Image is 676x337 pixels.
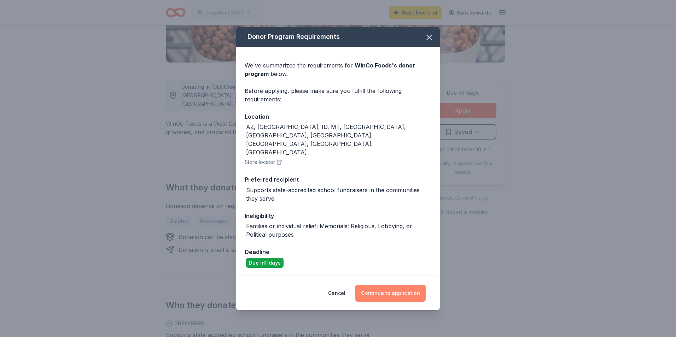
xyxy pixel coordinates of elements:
button: Cancel [328,285,345,302]
div: Ineligibility [245,211,431,220]
div: Due in 11 days [246,258,284,268]
div: Families or individual relief; Memorials; Religious, Lobbying, or Political purposes [246,222,431,239]
div: Before applying, please make sure you fulfill the following requirements: [245,87,431,104]
div: AZ, [GEOGRAPHIC_DATA], ID, MT, [GEOGRAPHIC_DATA], [GEOGRAPHIC_DATA], [GEOGRAPHIC_DATA], [GEOGRAPH... [246,123,431,156]
div: Supports state-accredited school fundraisers in the communities they serve [246,186,431,203]
button: Continue to application [355,285,426,302]
div: Preferred recipient [245,175,431,184]
div: Donor Program Requirements [236,27,440,47]
button: Store locator [245,158,282,166]
div: Location [245,112,431,121]
div: We've summarized the requirements for below. [245,61,431,78]
div: Deadline [245,247,431,256]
